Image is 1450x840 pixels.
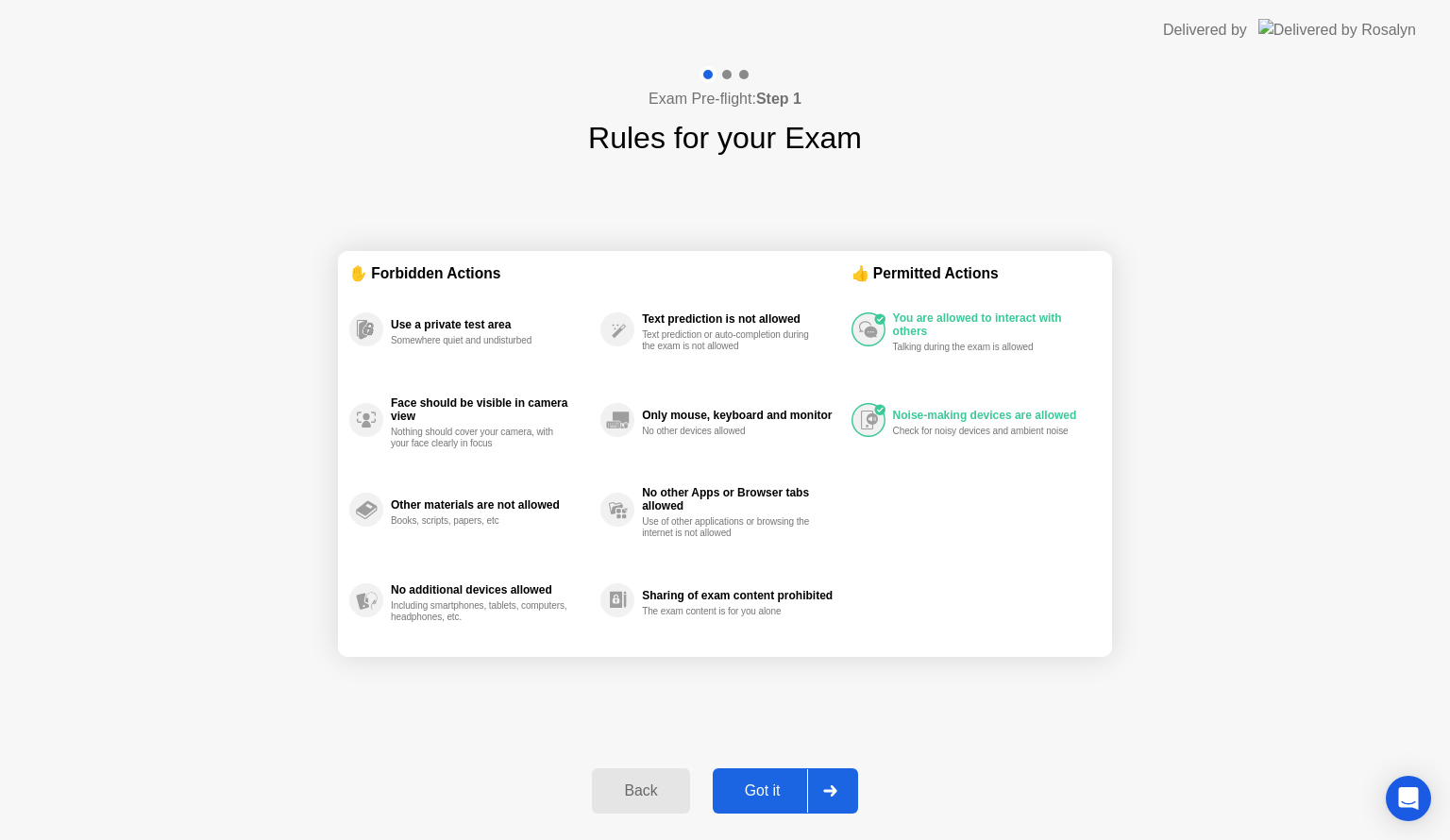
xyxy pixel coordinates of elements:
div: Including smartphones, tablets, computers, headphones, etc. [391,600,569,623]
div: Back [598,782,683,799]
div: Talking during the exam is allowed [893,342,1071,353]
div: Use of other applications or browsing the internet is not allowed [642,516,820,539]
div: No additional devices allowed [391,583,591,596]
h1: Rules for your Exam [588,115,862,160]
div: Use a private test area [391,318,591,331]
div: The exam content is for you alone [642,606,820,617]
h4: Exam Pre-flight: [649,88,801,110]
div: Somewhere quiet and undisturbed [391,335,569,346]
div: Check for noisy devices and ambient noise [893,426,1071,437]
button: Back [592,768,689,814]
div: Nothing should cover your camera, with your face clearly in focus [391,427,569,449]
div: ✋ Forbidden Actions [349,262,851,284]
div: Got it [718,782,807,799]
div: Only mouse, keyboard and monitor [642,409,841,422]
div: 👍 Permitted Actions [851,262,1101,284]
div: Delivered by [1163,19,1247,42]
div: Face should be visible in camera view [391,396,591,423]
div: Sharing of exam content prohibited [642,589,841,602]
b: Step 1 [756,91,801,107]
div: Other materials are not allowed [391,498,591,512]
button: Got it [713,768,858,814]
img: Delivered by Rosalyn [1258,19,1416,41]
div: Text prediction or auto-completion during the exam is not allowed [642,329,820,352]
div: You are allowed to interact with others [893,311,1091,338]
div: No other devices allowed [642,426,820,437]
div: Noise-making devices are allowed [893,409,1091,422]
div: Books, scripts, papers, etc [391,515,569,527]
div: No other Apps or Browser tabs allowed [642,486,841,512]
div: Open Intercom Messenger [1386,776,1431,821]
div: Text prediction is not allowed [642,312,841,326]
